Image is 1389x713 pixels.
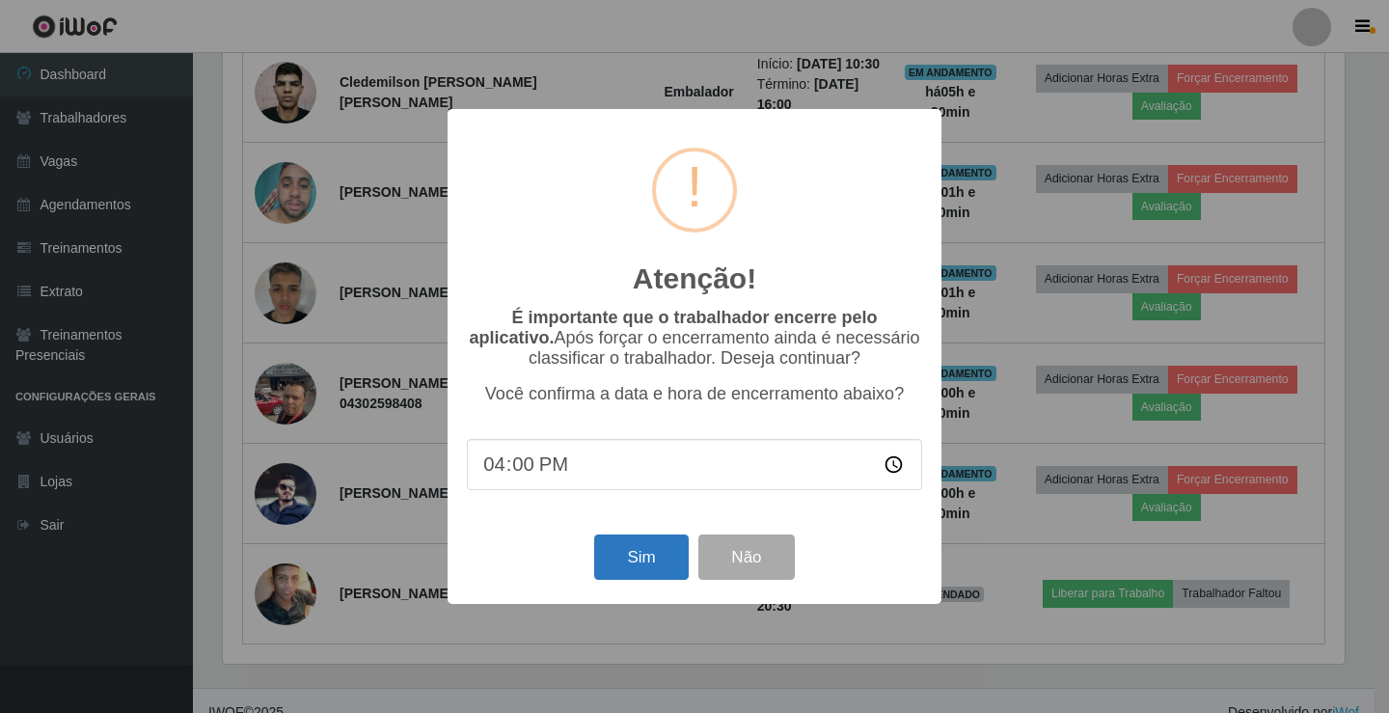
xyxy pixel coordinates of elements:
p: Você confirma a data e hora de encerramento abaixo? [467,384,922,404]
h2: Atenção! [633,261,756,296]
button: Não [698,535,794,580]
button: Sim [594,535,688,580]
b: É importante que o trabalhador encerre pelo aplicativo. [469,308,877,347]
p: Após forçar o encerramento ainda é necessário classificar o trabalhador. Deseja continuar? [467,308,922,369]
